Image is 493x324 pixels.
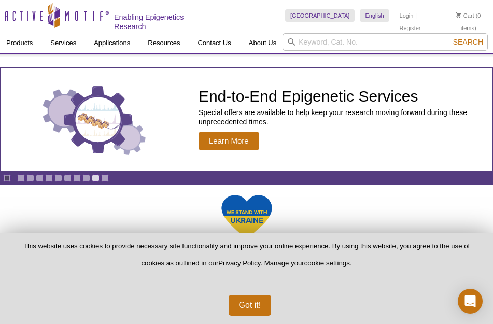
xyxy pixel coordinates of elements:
[199,108,487,126] p: Special offers are available to help keep your research moving forward during these unprecedented...
[400,24,421,32] a: Register
[456,12,474,19] a: Cart
[285,9,355,22] a: [GEOGRAPHIC_DATA]
[458,289,483,314] div: Open Intercom Messenger
[17,174,25,182] a: Go to slide 1
[88,33,136,53] a: Applications
[449,9,488,34] li: (0 items)
[3,174,11,182] a: Toggle autoplay
[73,174,81,182] a: Go to slide 7
[199,132,259,150] span: Learn More
[283,33,488,51] input: Keyword, Cat. No.
[43,83,146,156] img: Three gears with decorative charts inside the larger center gear.
[17,242,476,276] p: This website uses cookies to provide necessary site functionality and improve your online experie...
[229,295,272,316] button: Got it!
[453,38,483,46] span: Search
[1,68,492,171] article: End-to-End Epigenetic Services
[54,174,62,182] a: Go to slide 5
[36,174,44,182] a: Go to slide 3
[82,174,90,182] a: Go to slide 8
[45,174,53,182] a: Go to slide 4
[26,174,34,182] a: Go to slide 2
[199,89,487,104] h2: End-to-End Epigenetic Services
[450,37,486,47] button: Search
[304,259,350,267] button: cookie settings
[360,9,389,22] a: English
[44,33,82,53] a: Services
[101,174,109,182] a: Go to slide 10
[218,259,260,267] a: Privacy Policy
[243,33,283,53] a: About Us
[114,12,212,31] h2: Enabling Epigenetics Research
[400,12,414,19] a: Login
[191,33,237,53] a: Contact Us
[221,194,273,240] img: We Stand With Ukraine
[64,174,72,182] a: Go to slide 6
[456,12,461,18] img: Your Cart
[142,33,186,53] a: Resources
[416,9,418,22] li: |
[1,68,492,171] a: Three gears with decorative charts inside the larger center gear. End-to-End Epigenetic Services ...
[92,174,100,182] a: Go to slide 9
